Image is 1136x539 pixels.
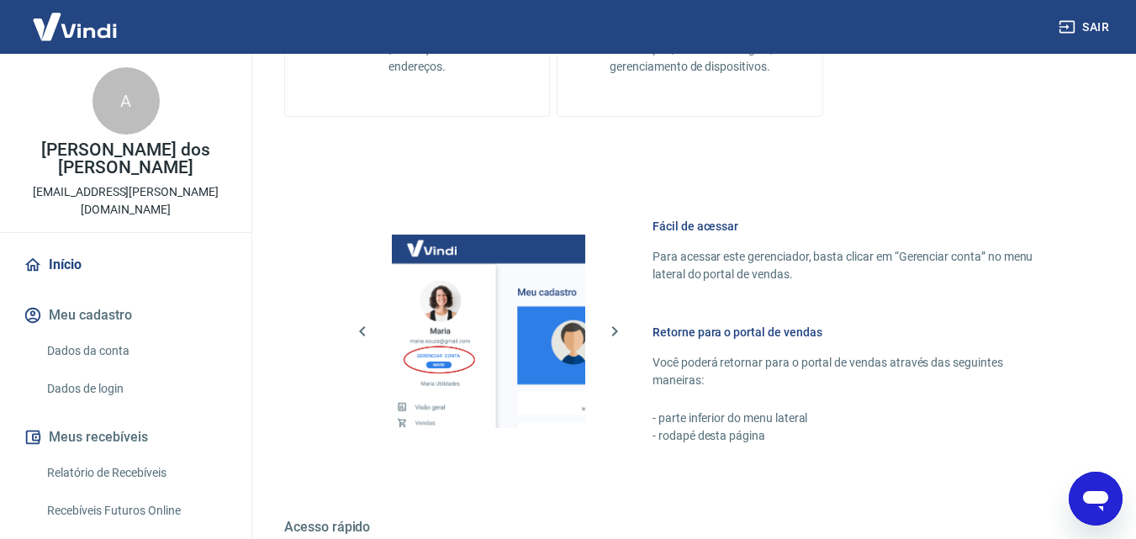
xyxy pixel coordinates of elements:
a: Dados de login [40,372,231,406]
p: [PERSON_NAME] dos [PERSON_NAME] [13,141,238,177]
a: Dados da conta [40,334,231,368]
button: Sair [1055,12,1116,43]
div: A [92,67,160,135]
button: Meus recebíveis [20,419,231,456]
a: Início [20,246,231,283]
p: [EMAIL_ADDRESS][PERSON_NAME][DOMAIN_NAME] [13,183,238,219]
h6: Retorne para o portal de vendas [653,324,1055,341]
p: Você poderá retornar para o portal de vendas através das seguintes maneiras: [653,354,1055,389]
p: - rodapé desta página [653,427,1055,445]
h6: Fácil de acessar [653,218,1055,235]
img: Vindi [20,1,129,52]
p: Para acessar este gerenciador, basta clicar em “Gerenciar conta” no menu lateral do portal de ven... [653,248,1055,283]
a: Relatório de Recebíveis [40,456,231,490]
button: Meu cadastro [20,297,231,334]
img: Imagem da dashboard mostrando o botão de gerenciar conta na sidebar no lado esquerdo [392,235,585,428]
p: - parte inferior do menu lateral [653,410,1055,427]
h5: Acesso rápido [284,519,1096,536]
iframe: Botão para abrir a janela de mensagens, conversa em andamento [1069,472,1123,526]
a: Recebíveis Futuros Online [40,494,231,528]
